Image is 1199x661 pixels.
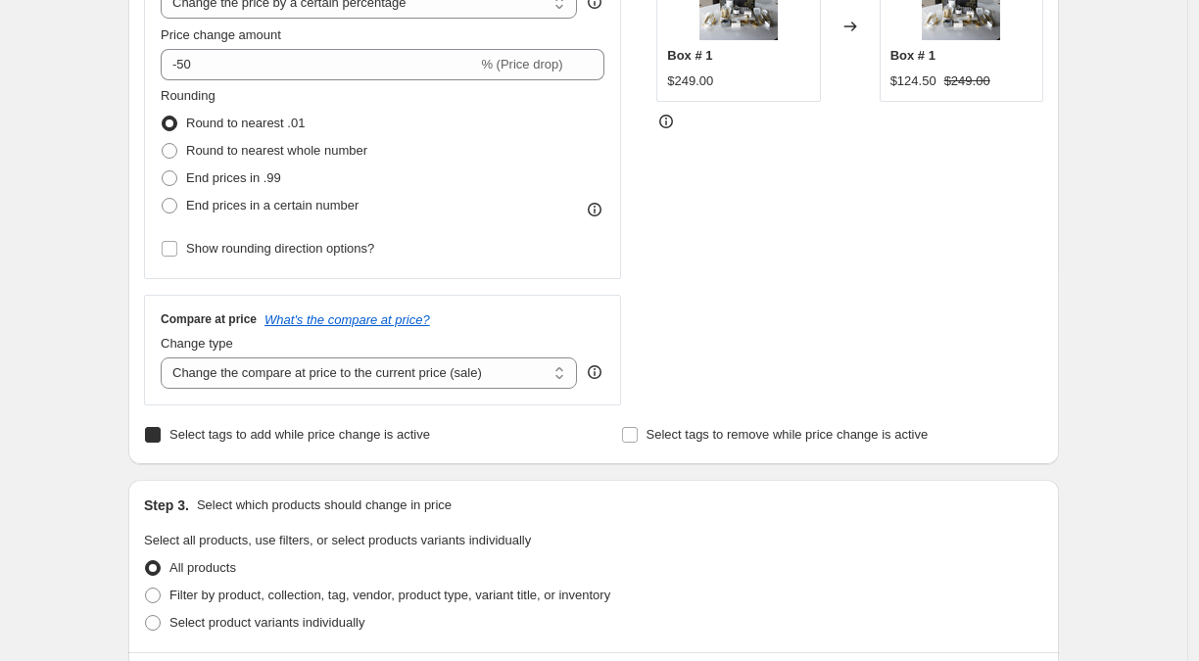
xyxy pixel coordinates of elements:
[667,48,712,63] span: Box # 1
[186,241,374,256] span: Show rounding direction options?
[585,362,604,382] div: help
[264,312,430,327] button: What's the compare at price?
[161,27,281,42] span: Price change amount
[481,57,562,71] span: % (Price drop)
[197,496,452,515] p: Select which products should change in price
[169,560,236,575] span: All products
[944,71,990,91] strike: $249.00
[890,48,935,63] span: Box # 1
[647,427,929,442] span: Select tags to remove while price change is active
[169,588,610,602] span: Filter by product, collection, tag, vendor, product type, variant title, or inventory
[186,198,359,212] span: End prices in a certain number
[161,336,233,351] span: Change type
[186,170,281,185] span: End prices in .99
[169,427,430,442] span: Select tags to add while price change is active
[667,71,713,91] div: $249.00
[161,88,216,103] span: Rounding
[161,49,477,80] input: -15
[890,71,936,91] div: $124.50
[186,143,367,158] span: Round to nearest whole number
[186,116,305,130] span: Round to nearest .01
[144,533,531,547] span: Select all products, use filters, or select products variants individually
[169,615,364,630] span: Select product variants individually
[144,496,189,515] h2: Step 3.
[161,311,257,327] h3: Compare at price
